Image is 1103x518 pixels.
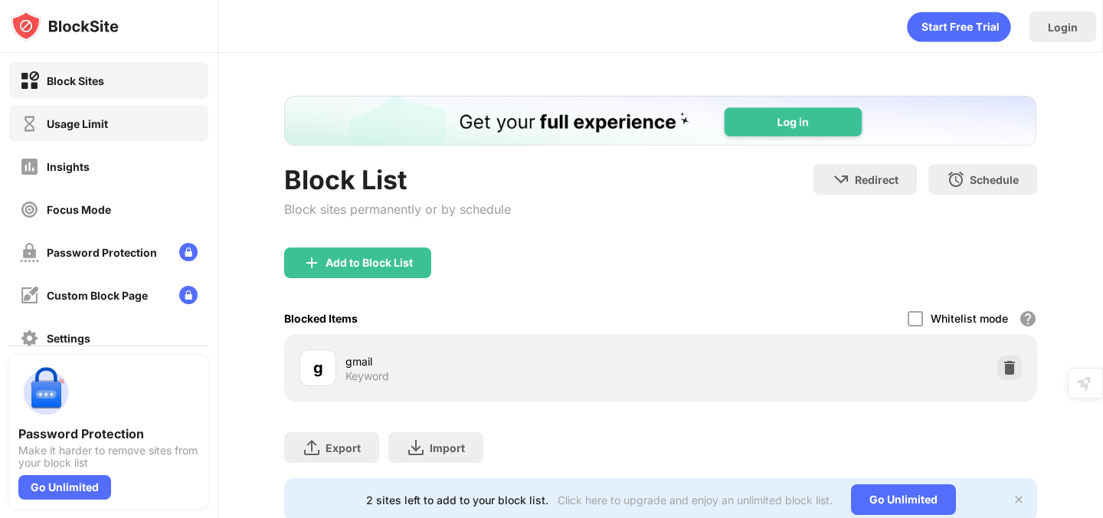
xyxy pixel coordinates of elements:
[47,117,108,130] div: Usage Limit
[20,157,39,176] img: insights-off.svg
[1048,21,1078,34] div: Login
[970,173,1019,186] div: Schedule
[20,329,39,348] img: settings-off.svg
[284,202,511,217] div: Block sites permanently or by schedule
[11,11,119,41] img: logo-blocksite.svg
[284,96,1036,146] iframe: Banner
[326,257,413,269] div: Add to Block List
[345,353,660,369] div: gmail
[47,289,148,302] div: Custom Block Page
[20,243,39,262] img: password-protection-off.svg
[20,114,39,133] img: time-usage-off.svg
[430,441,465,454] div: Import
[326,441,361,454] div: Export
[313,356,323,379] div: g
[284,312,358,325] div: Blocked Items
[931,312,1008,325] div: Whitelist mode
[47,160,90,173] div: Insights
[18,475,111,500] div: Go Unlimited
[18,426,199,441] div: Password Protection
[855,173,898,186] div: Redirect
[20,286,39,305] img: customize-block-page-off.svg
[366,493,548,507] div: 2 sites left to add to your block list.
[284,164,511,195] div: Block List
[20,200,39,219] img: focus-off.svg
[907,11,1011,42] div: animation
[20,71,39,90] img: block-on.svg
[47,74,104,87] div: Block Sites
[345,369,389,383] div: Keyword
[179,286,198,304] img: lock-menu.svg
[851,484,956,515] div: Go Unlimited
[558,493,833,507] div: Click here to upgrade and enjoy an unlimited block list.
[18,365,74,420] img: push-password-protection.svg
[47,246,157,259] div: Password Protection
[18,444,199,469] div: Make it harder to remove sites from your block list
[179,243,198,261] img: lock-menu.svg
[47,203,111,216] div: Focus Mode
[1013,493,1025,506] img: x-button.svg
[47,332,90,345] div: Settings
